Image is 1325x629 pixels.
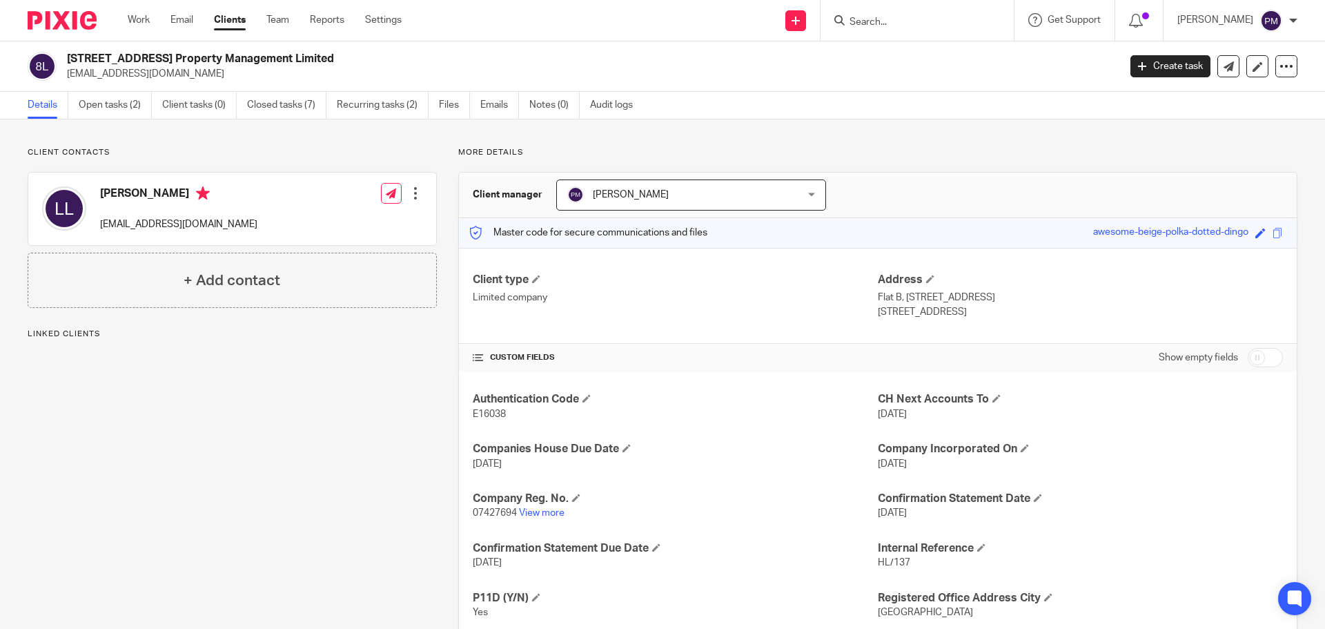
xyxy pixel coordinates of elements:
span: [DATE] [878,508,907,518]
h4: Internal Reference [878,541,1283,556]
h4: P11D (Y/N) [473,591,878,606]
i: Primary [196,186,210,200]
span: [DATE] [473,459,502,469]
h4: Authentication Code [473,392,878,407]
a: View more [519,508,565,518]
input: Search [848,17,972,29]
span: [DATE] [473,558,502,568]
img: svg%3E [28,52,57,81]
p: [STREET_ADDRESS] [878,305,1283,319]
a: Recurring tasks (2) [337,92,429,119]
a: Files [439,92,470,119]
p: [EMAIL_ADDRESS][DOMAIN_NAME] [67,67,1110,81]
div: awesome-beige-polka-dotted-dingo [1093,225,1248,241]
p: Limited company [473,291,878,304]
h3: Client manager [473,188,542,202]
span: [GEOGRAPHIC_DATA] [878,608,973,617]
span: [PERSON_NAME] [593,190,669,200]
a: Team [266,13,289,27]
h4: Client type [473,273,878,287]
img: Pixie [28,11,97,30]
a: Clients [214,13,246,27]
a: Reports [310,13,344,27]
a: Details [28,92,68,119]
p: Master code for secure communications and files [469,226,707,240]
span: HL/137 [878,558,910,568]
img: svg%3E [42,186,86,231]
a: Create task [1130,55,1210,77]
h4: + Add contact [184,270,280,291]
h4: CH Next Accounts To [878,392,1283,407]
span: Get Support [1048,15,1101,25]
a: Email [170,13,193,27]
a: Client tasks (0) [162,92,237,119]
p: [PERSON_NAME] [1177,13,1253,27]
a: Notes (0) [529,92,580,119]
h4: Company Reg. No. [473,492,878,506]
h4: Address [878,273,1283,287]
img: svg%3E [1260,10,1282,32]
h4: Confirmation Statement Due Date [473,541,878,556]
span: Yes [473,608,488,617]
span: E16038 [473,409,506,419]
h4: Company Incorporated On [878,442,1283,456]
h4: Companies House Due Date [473,442,878,456]
a: Emails [480,92,519,119]
a: Work [128,13,150,27]
h4: [PERSON_NAME] [100,186,257,204]
span: [DATE] [878,409,907,419]
a: Audit logs [590,92,643,119]
h4: Confirmation Statement Date [878,492,1283,506]
p: Client contacts [28,147,437,158]
h2: [STREET_ADDRESS] Property Management Limited [67,52,901,66]
p: [EMAIL_ADDRESS][DOMAIN_NAME] [100,217,257,231]
a: Settings [365,13,402,27]
h4: CUSTOM FIELDS [473,352,878,363]
a: Open tasks (2) [79,92,152,119]
span: [DATE] [878,459,907,469]
p: Linked clients [28,329,437,340]
img: svg%3E [567,186,584,203]
p: More details [458,147,1297,158]
p: Flat B, [STREET_ADDRESS] [878,291,1283,304]
a: Closed tasks (7) [247,92,326,119]
h4: Registered Office Address City [878,591,1283,606]
span: 07427694 [473,508,517,518]
label: Show empty fields [1159,351,1238,365]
